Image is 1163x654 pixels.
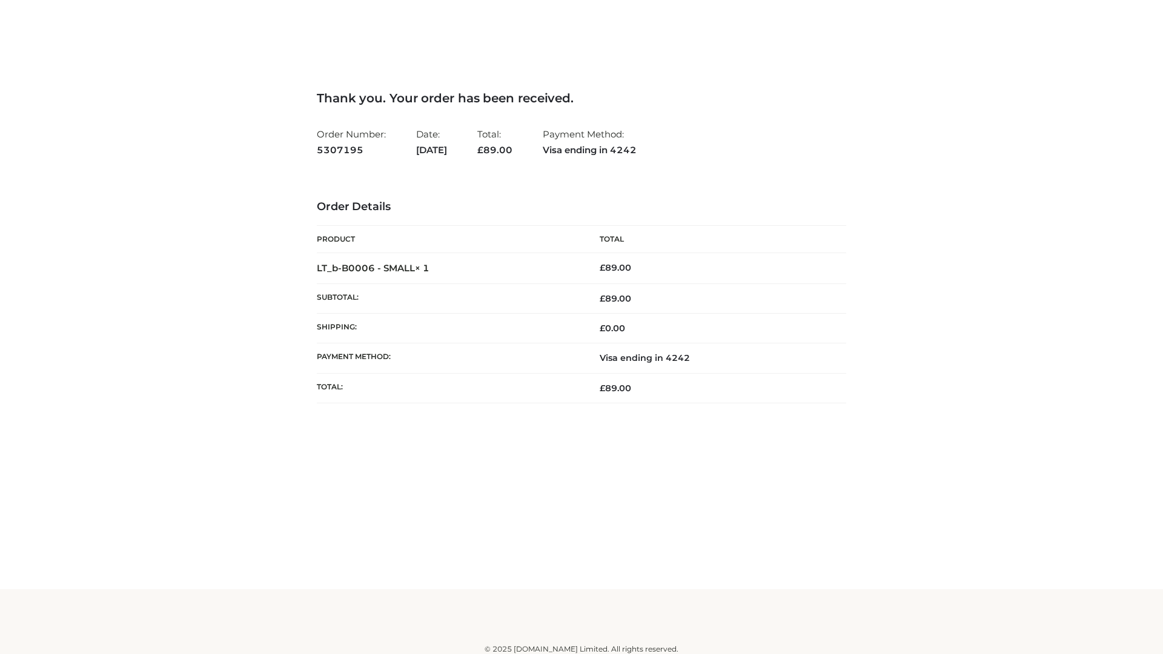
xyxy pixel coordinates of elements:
strong: LT_b-B0006 - SMALL [317,262,429,274]
span: £ [477,144,483,156]
th: Total [581,226,846,253]
span: £ [600,323,605,334]
bdi: 89.00 [600,262,631,273]
span: £ [600,262,605,273]
span: £ [600,383,605,394]
td: Visa ending in 4242 [581,343,846,373]
strong: Visa ending in 4242 [543,142,637,158]
th: Total: [317,373,581,403]
strong: × 1 [415,262,429,274]
th: Shipping: [317,314,581,343]
li: Order Number: [317,124,386,160]
th: Subtotal: [317,283,581,313]
th: Payment method: [317,343,581,373]
strong: [DATE] [416,142,447,158]
h3: Order Details [317,200,846,214]
span: 89.00 [600,383,631,394]
span: 89.00 [600,293,631,304]
span: 89.00 [477,144,512,156]
li: Date: [416,124,447,160]
h3: Thank you. Your order has been received. [317,91,846,105]
span: £ [600,293,605,304]
bdi: 0.00 [600,323,625,334]
strong: 5307195 [317,142,386,158]
li: Total: [477,124,512,160]
li: Payment Method: [543,124,637,160]
th: Product [317,226,581,253]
